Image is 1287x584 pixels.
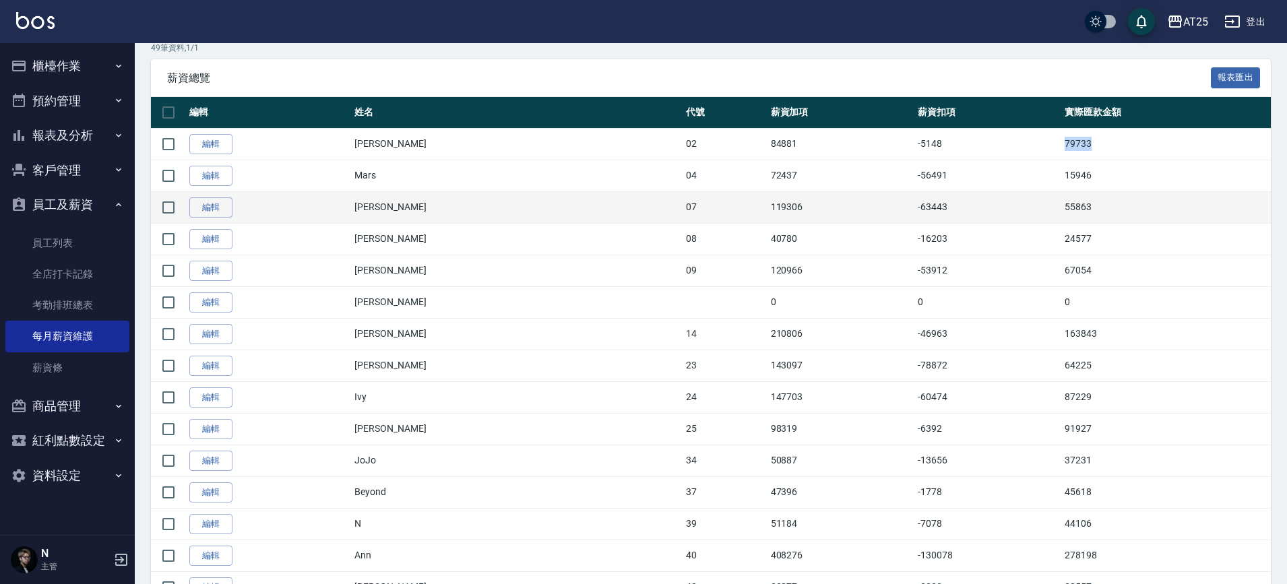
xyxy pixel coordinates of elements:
td: -1778 [914,476,1061,508]
th: 代號 [683,97,767,129]
td: -13656 [914,445,1061,476]
td: 39 [683,508,767,540]
td: 15946 [1061,160,1271,191]
a: 編輯 [189,387,232,408]
td: 143097 [767,350,914,381]
a: 薪資條 [5,352,129,383]
td: 40780 [767,223,914,255]
td: 147703 [767,381,914,413]
td: 44106 [1061,508,1271,540]
td: 34 [683,445,767,476]
div: AT25 [1183,13,1208,30]
td: -6392 [914,413,1061,445]
td: [PERSON_NAME] [351,223,682,255]
td: -53912 [914,255,1061,286]
a: 考勤排班總表 [5,290,129,321]
a: 編輯 [189,482,232,503]
td: [PERSON_NAME] [351,318,682,350]
td: 02 [683,128,767,160]
td: 50887 [767,445,914,476]
button: AT25 [1162,8,1214,36]
button: 紅利點數設定 [5,423,129,458]
td: 87229 [1061,381,1271,413]
td: 120966 [767,255,914,286]
td: -16203 [914,223,1061,255]
a: 編輯 [189,134,232,155]
button: 報表及分析 [5,118,129,153]
td: 37231 [1061,445,1271,476]
td: 0 [914,286,1061,318]
td: [PERSON_NAME] [351,350,682,381]
td: 24 [683,381,767,413]
th: 薪資加項 [767,97,914,129]
button: 客戶管理 [5,153,129,188]
td: 14 [683,318,767,350]
td: 84881 [767,128,914,160]
a: 編輯 [189,451,232,472]
a: 編輯 [189,419,232,440]
img: Logo [16,12,55,29]
button: 資料設定 [5,458,129,493]
button: 商品管理 [5,389,129,424]
th: 編輯 [186,97,351,129]
td: Mars [351,160,682,191]
a: 編輯 [189,166,232,187]
td: JoJo [351,445,682,476]
td: 45618 [1061,476,1271,508]
td: 278198 [1061,540,1271,571]
p: 49 筆資料, 1 / 1 [151,42,1271,54]
td: 0 [767,286,914,318]
a: 編輯 [189,514,232,535]
th: 姓名 [351,97,682,129]
button: 櫃檯作業 [5,48,129,84]
th: 薪資扣項 [914,97,1061,129]
td: 79733 [1061,128,1271,160]
a: 編輯 [189,324,232,345]
td: 23 [683,350,767,381]
td: 51184 [767,508,914,540]
td: 91927 [1061,413,1271,445]
td: [PERSON_NAME] [351,286,682,318]
td: 08 [683,223,767,255]
td: 67054 [1061,255,1271,286]
td: 07 [683,191,767,223]
td: -56491 [914,160,1061,191]
td: 37 [683,476,767,508]
td: 47396 [767,476,914,508]
button: 登出 [1219,9,1271,34]
button: 預約管理 [5,84,129,119]
td: -7078 [914,508,1061,540]
td: [PERSON_NAME] [351,413,682,445]
button: 報表匯出 [1211,67,1261,88]
td: -5148 [914,128,1061,160]
td: 40 [683,540,767,571]
td: Beyond [351,476,682,508]
td: -60474 [914,381,1061,413]
td: Ivy [351,381,682,413]
a: 編輯 [189,292,232,313]
td: 98319 [767,413,914,445]
td: Ann [351,540,682,571]
td: 408276 [767,540,914,571]
td: 119306 [767,191,914,223]
img: Person [11,546,38,573]
td: 163843 [1061,318,1271,350]
a: 編輯 [189,261,232,282]
td: [PERSON_NAME] [351,191,682,223]
td: 04 [683,160,767,191]
a: 員工列表 [5,228,129,259]
a: 全店打卡記錄 [5,259,129,290]
td: 210806 [767,318,914,350]
a: 編輯 [189,197,232,218]
td: -46963 [914,318,1061,350]
button: save [1128,8,1155,35]
h5: N [41,547,110,560]
td: 0 [1061,286,1271,318]
td: 24577 [1061,223,1271,255]
td: -78872 [914,350,1061,381]
td: [PERSON_NAME] [351,128,682,160]
td: -63443 [914,191,1061,223]
th: 實際匯款金額 [1061,97,1271,129]
a: 報表匯出 [1211,71,1261,84]
p: 主管 [41,560,110,573]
